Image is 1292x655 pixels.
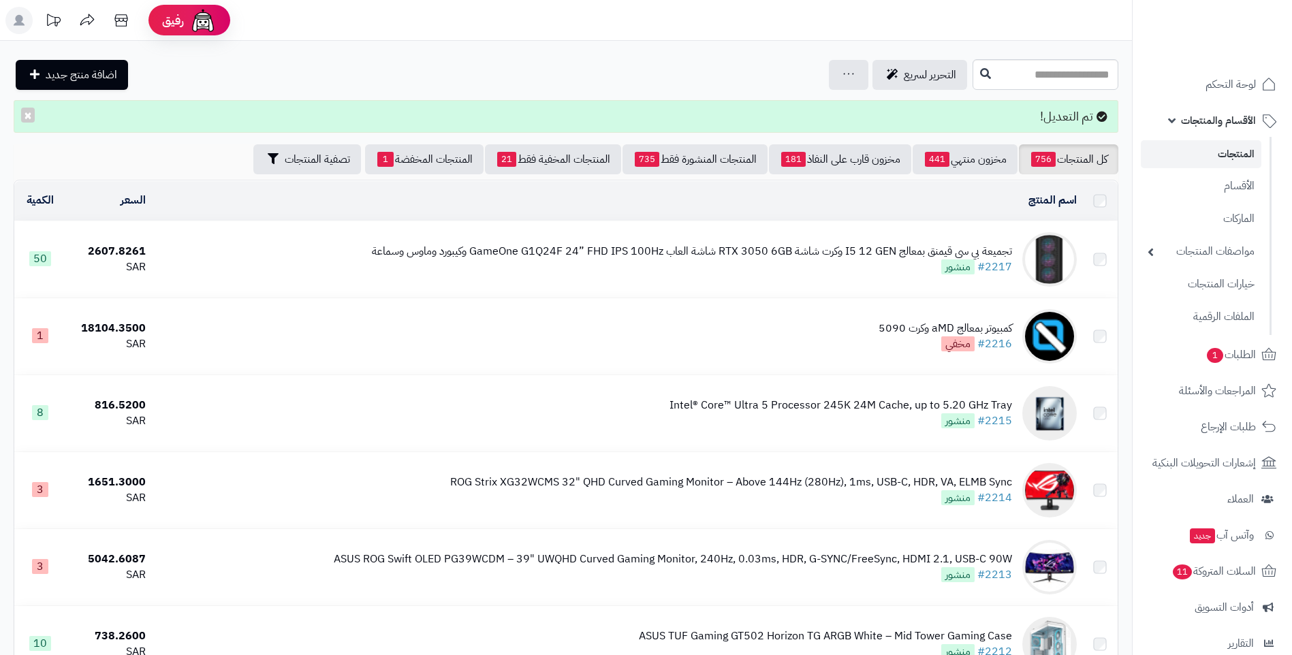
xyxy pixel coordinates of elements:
span: 11 [1173,564,1192,579]
div: SAR [72,336,146,352]
img: ROG Strix XG32WCMS 32" QHD Curved Gaming Monitor – Above 144Hz (280Hz), 1ms, USB-C, HDR, VA, ELMB... [1022,463,1077,517]
span: منشور [941,259,975,274]
span: 3 [32,482,48,497]
button: تصفية المنتجات [253,144,361,174]
div: SAR [72,567,146,583]
span: المراجعات والأسئلة [1179,381,1256,400]
span: 8 [32,405,48,420]
span: 441 [925,152,949,167]
span: السلات المتروكة [1171,562,1256,581]
div: تجميعة بي سي قيمنق بمعالج I5 12 GEN وكرت شاشة RTX 3050 6GB شاشة العاب GameOne G1Q24F 24” FHD IPS ... [372,244,1012,259]
div: Intel® Core™ Ultra 5 Processor 245K 24M Cache, up to 5.20 GHz Tray [669,398,1012,413]
a: الملفات الرقمية [1141,302,1261,332]
a: أدوات التسويق [1141,591,1284,624]
span: أدوات التسويق [1195,598,1254,617]
img: ASUS ROG Swift OLED PG39WCDM – 39" UWQHD Curved Gaming Monitor, 240Hz, 0.03ms, HDR, G-SYNC/FreeSy... [1022,540,1077,594]
span: 21 [497,152,516,167]
img: تجميعة بي سي قيمنق بمعالج I5 12 GEN وكرت شاشة RTX 3050 6GB شاشة العاب GameOne G1Q24F 24” FHD IPS ... [1022,232,1077,287]
span: إشعارات التحويلات البنكية [1152,453,1256,473]
span: لوحة التحكم [1206,75,1256,94]
span: طلبات الإرجاع [1201,417,1256,436]
span: منشور [941,567,975,582]
div: 738.2600 [72,628,146,644]
img: كمبيوتر بمعالج aMD وكرت 5090 [1022,309,1077,364]
div: ASUS ROG Swift OLED PG39WCDM – 39" UWQHD Curved Gaming Monitor, 240Hz, 0.03ms, HDR, G-SYNC/FreeSy... [334,552,1012,567]
a: #2215 [977,413,1012,429]
span: العملاء [1227,490,1254,509]
div: 816.5200 [72,398,146,413]
div: 2607.8261 [72,244,146,259]
span: وآتس آب [1188,526,1254,545]
a: مخزون منتهي441 [913,144,1018,174]
img: logo-2.png [1199,37,1279,65]
div: ROG Strix XG32WCMS 32" QHD Curved Gaming Monitor – Above 144Hz (280Hz), 1ms, USB-C, HDR, VA, ELMB... [450,475,1012,490]
div: SAR [72,259,146,275]
span: 50 [29,251,51,266]
div: تم التعديل! [14,100,1118,133]
a: اضافة منتج جديد [16,60,128,90]
a: اسم المنتج [1028,192,1077,208]
a: الماركات [1141,204,1261,234]
a: التحرير لسريع [872,60,967,90]
span: 1 [32,328,48,343]
a: كل المنتجات756 [1019,144,1118,174]
div: كمبيوتر بمعالج aMD وكرت 5090 [879,321,1012,336]
a: المنتجات المخفضة1 [365,144,484,174]
a: الطلبات1 [1141,338,1284,371]
a: السلات المتروكة11 [1141,555,1284,588]
span: 735 [635,152,659,167]
a: #2216 [977,336,1012,352]
a: الأقسام [1141,172,1261,201]
a: العملاء [1141,483,1284,515]
span: اضافة منتج جديد [46,67,117,83]
a: خيارات المنتجات [1141,270,1261,299]
img: ai-face.png [189,7,217,34]
span: مخفي [941,336,975,351]
a: المراجعات والأسئلة [1141,374,1284,407]
a: لوحة التحكم [1141,68,1284,101]
a: #2217 [977,259,1012,275]
button: × [21,108,35,123]
a: المنتجات المنشورة فقط735 [623,144,768,174]
div: 1651.3000 [72,475,146,490]
span: تصفية المنتجات [285,151,350,167]
span: 10 [29,636,51,651]
a: السعر [121,192,146,208]
a: وآتس آبجديد [1141,519,1284,552]
a: المنتجات المخفية فقط21 [485,144,621,174]
span: جديد [1190,528,1215,543]
span: التحرير لسريع [904,67,956,83]
div: SAR [72,490,146,506]
a: #2214 [977,490,1012,506]
span: منشور [941,490,975,505]
span: 3 [32,559,48,574]
span: 756 [1031,152,1056,167]
a: مخزون قارب على النفاذ181 [769,144,911,174]
span: رفيق [162,12,184,29]
span: التقارير [1228,634,1254,653]
div: 5042.6087 [72,552,146,567]
a: المنتجات [1141,140,1261,168]
span: الأقسام والمنتجات [1181,111,1256,130]
span: الطلبات [1206,345,1256,364]
a: إشعارات التحويلات البنكية [1141,447,1284,479]
span: 1 [377,152,394,167]
span: 181 [781,152,806,167]
a: طلبات الإرجاع [1141,411,1284,443]
img: Intel® Core™ Ultra 5 Processor 245K 24M Cache, up to 5.20 GHz Tray [1022,386,1077,441]
div: ASUS TUF Gaming GT502 Horizon TG ARGB White – Mid Tower Gaming Case [639,628,1012,644]
div: 18104.3500 [72,321,146,336]
a: تحديثات المنصة [36,7,70,37]
a: الكمية [27,192,54,208]
a: #2213 [977,566,1012,583]
a: مواصفات المنتجات [1141,237,1261,266]
span: منشور [941,413,975,428]
span: 1 [1207,348,1223,363]
div: SAR [72,413,146,429]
